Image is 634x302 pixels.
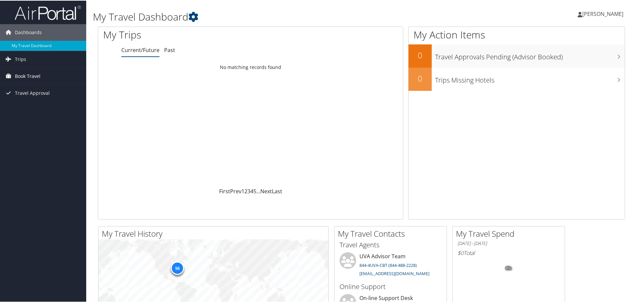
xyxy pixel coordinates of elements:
a: [EMAIL_ADDRESS][DOMAIN_NAME] [359,270,429,276]
span: Travel Approval [15,84,50,101]
a: 1 [241,187,244,194]
td: No matching records found [98,61,403,73]
span: [PERSON_NAME] [582,10,623,17]
a: 5 [253,187,256,194]
h3: Trips Missing Hotels [435,72,625,84]
a: First [219,187,230,194]
h2: My Travel History [102,227,328,239]
span: $0 [458,249,464,256]
tspan: 0% [506,266,511,270]
a: 0Travel Approvals Pending (Advisor Booked) [409,44,625,67]
h3: Travel Approvals Pending (Advisor Booked) [435,48,625,61]
h1: My Travel Dashboard [93,9,451,23]
h6: [DATE] - [DATE] [458,240,560,246]
div: 56 [171,261,184,274]
span: Trips [15,50,26,67]
h3: Online Support [340,281,442,291]
a: 4 [250,187,253,194]
a: 0Trips Missing Hotels [409,67,625,90]
a: Past [164,46,175,53]
a: 2 [244,187,247,194]
span: Book Travel [15,67,40,84]
h2: My Travel Contacts [338,227,447,239]
a: Current/Future [121,46,159,53]
h3: Travel Agents [340,240,442,249]
a: 3 [247,187,250,194]
a: 844-4UVA-CBT (844-488-2228) [359,262,417,268]
h6: Total [458,249,560,256]
h2: 0 [409,49,432,60]
span: … [256,187,260,194]
a: Next [260,187,272,194]
h1: My Trips [103,27,271,41]
h2: 0 [409,72,432,84]
span: Dashboards [15,24,42,40]
a: Last [272,187,282,194]
h2: My Travel Spend [456,227,565,239]
h1: My Action Items [409,27,625,41]
img: airportal-logo.png [15,4,81,20]
a: Prev [230,187,241,194]
li: UVA Advisor Team [336,252,445,279]
a: [PERSON_NAME] [578,3,630,23]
